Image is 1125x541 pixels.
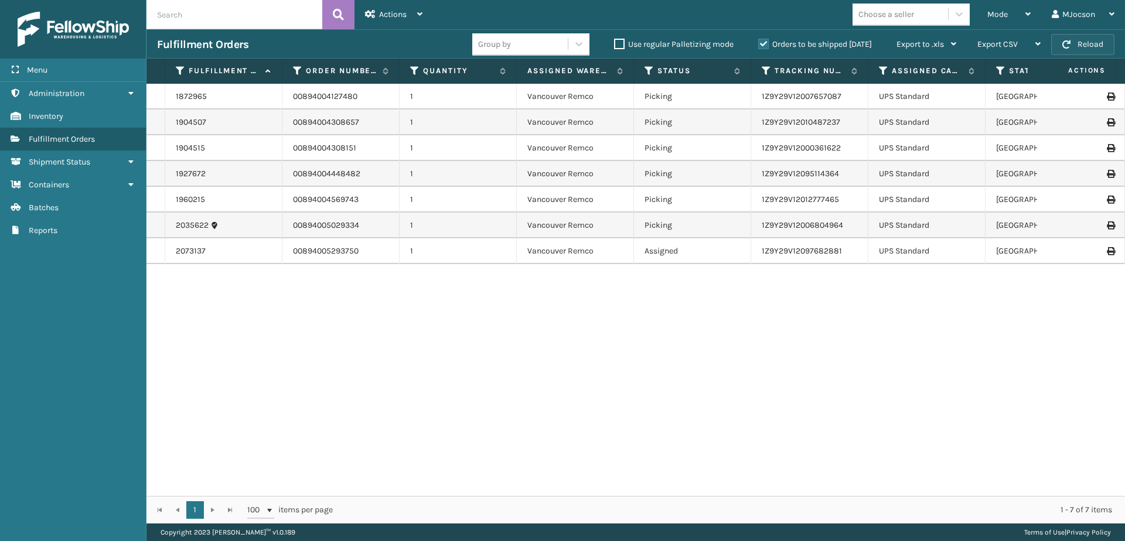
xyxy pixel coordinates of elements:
div: Choose a seller [858,8,914,20]
td: UPS Standard [868,135,986,161]
td: [GEOGRAPHIC_DATA] [986,161,1103,187]
span: Export CSV [977,39,1018,49]
span: Export to .xls [896,39,944,49]
span: Batches [29,203,59,213]
td: 00894004127480 [282,84,400,109]
i: Print Label [1107,221,1114,230]
a: 1Z9Y29V12095114364 [762,169,839,179]
td: Picking [634,135,751,161]
label: Quantity [423,66,494,76]
td: 00894005293750 [282,238,400,264]
span: Reports [29,225,57,235]
a: 1960215 [176,194,205,206]
td: [GEOGRAPHIC_DATA] [986,238,1103,264]
span: Shipment Status [29,157,90,167]
button: Reload [1051,34,1114,55]
td: 1 [400,161,517,187]
td: 1 [400,109,517,135]
span: Inventory [29,111,63,121]
i: Print Label [1107,170,1114,178]
span: Administration [29,88,84,98]
i: Print Label [1107,144,1114,152]
label: Assigned Warehouse [527,66,611,76]
td: UPS Standard [868,187,986,213]
td: 00894004308151 [282,135,400,161]
span: Fulfillment Orders [29,134,95,144]
td: Vancouver Remco [517,109,634,135]
label: Order Number [306,66,377,76]
label: Status [657,66,728,76]
td: 00894004448482 [282,161,400,187]
a: 1Z9Y29V12010487237 [762,117,840,127]
td: Vancouver Remco [517,84,634,109]
td: 1 [400,135,517,161]
i: Print Label [1107,118,1114,126]
td: 00894004308657 [282,109,400,135]
td: 1 [400,213,517,238]
td: 1 [400,187,517,213]
td: Picking [634,161,751,187]
td: Vancouver Remco [517,187,634,213]
a: 1Z9Y29V12006804964 [762,220,843,230]
td: Vancouver Remco [517,238,634,264]
td: [GEOGRAPHIC_DATA] [986,84,1103,109]
td: [GEOGRAPHIC_DATA] [986,187,1103,213]
span: Containers [29,180,69,190]
td: UPS Standard [868,238,986,264]
img: logo [18,12,129,47]
a: 1904515 [176,142,205,154]
i: Print Label [1107,247,1114,255]
label: Assigned Carrier Service [892,66,963,76]
a: 1Z9Y29V12012777465 [762,194,839,204]
td: Vancouver Remco [517,161,634,187]
a: 2035622 [176,220,209,231]
p: Copyright 2023 [PERSON_NAME]™ v 1.0.189 [161,523,295,541]
a: 1904507 [176,117,206,128]
a: 2073137 [176,245,206,257]
span: Actions [379,9,407,19]
td: Assigned [634,238,751,264]
a: Privacy Policy [1066,528,1111,536]
label: Use regular Palletizing mode [614,39,734,49]
td: UPS Standard [868,109,986,135]
td: [GEOGRAPHIC_DATA] [986,109,1103,135]
td: 00894005029334 [282,213,400,238]
td: UPS Standard [868,84,986,109]
label: State [1009,66,1080,76]
td: Vancouver Remco [517,213,634,238]
td: Vancouver Remco [517,135,634,161]
div: | [1024,523,1111,541]
h3: Fulfillment Orders [157,37,248,52]
td: 1 [400,84,517,109]
a: 1Z9Y29V12097682881 [762,246,842,256]
label: Tracking Number [775,66,846,76]
td: 00894004569743 [282,187,400,213]
span: Actions [1031,61,1113,80]
td: [GEOGRAPHIC_DATA] [986,213,1103,238]
td: [GEOGRAPHIC_DATA] [986,135,1103,161]
td: 1 [400,238,517,264]
i: Print Label [1107,93,1114,101]
span: Mode [987,9,1008,19]
i: Print Label [1107,196,1114,204]
span: Menu [27,65,47,75]
td: Picking [634,187,751,213]
a: 1872965 [176,91,207,102]
td: Picking [634,213,751,238]
span: items per page [247,501,333,519]
div: Group by [478,38,511,50]
td: Picking [634,84,751,109]
a: 1Z9Y29V12007657087 [762,91,841,101]
div: 1 - 7 of 7 items [349,504,1112,516]
td: Picking [634,109,751,135]
a: Terms of Use [1024,528,1065,536]
a: 1927672 [176,168,206,180]
a: 1 [186,501,204,519]
td: UPS Standard [868,161,986,187]
label: Fulfillment Order Id [189,66,260,76]
span: 100 [247,504,265,516]
a: 1Z9Y29V12000361622 [762,143,841,153]
label: Orders to be shipped [DATE] [758,39,872,49]
td: UPS Standard [868,213,986,238]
